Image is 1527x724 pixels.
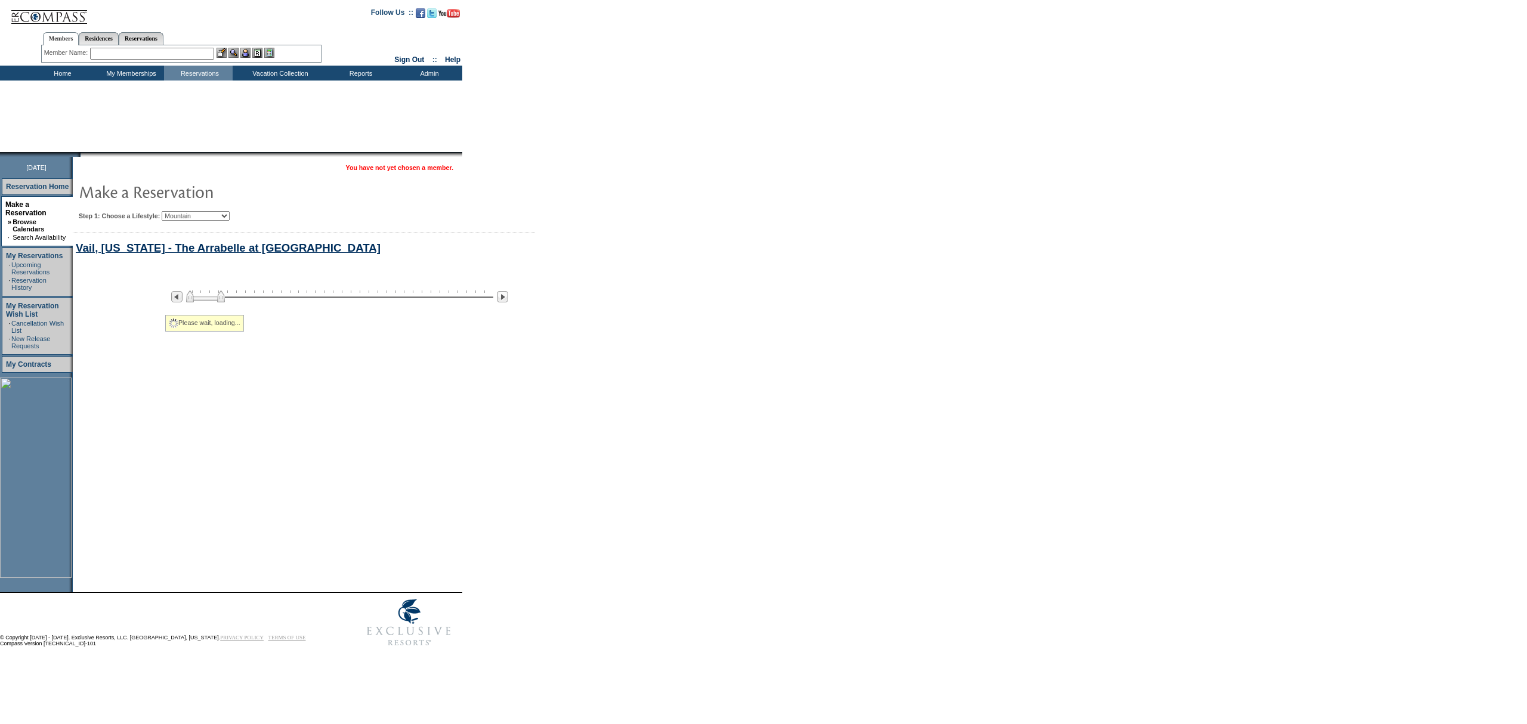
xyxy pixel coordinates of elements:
[325,66,394,81] td: Reports
[26,164,47,171] span: [DATE]
[165,315,244,332] div: Please wait, loading...
[13,234,66,241] a: Search Availability
[79,180,317,203] img: pgTtlMakeReservation.gif
[164,66,233,81] td: Reservations
[169,318,178,328] img: spinner2.gif
[497,291,508,302] img: Next
[76,152,81,157] img: promoShadowLeftCorner.gif
[445,55,460,64] a: Help
[264,48,274,58] img: b_calculator.gif
[416,12,425,19] a: Become our fan on Facebook
[427,12,437,19] a: Follow us on Twitter
[252,48,262,58] img: Reservations
[217,48,227,58] img: b_edit.gif
[76,242,381,254] a: Vail, [US_STATE] - The Arrabelle at [GEOGRAPHIC_DATA]
[8,218,11,225] b: »
[95,66,164,81] td: My Memberships
[427,8,437,18] img: Follow us on Twitter
[43,32,79,45] a: Members
[79,212,160,219] b: Step 1: Choose a Lifestyle:
[438,9,460,18] img: Subscribe to our YouTube Channel
[240,48,251,58] img: Impersonate
[11,335,50,349] a: New Release Requests
[394,66,462,81] td: Admin
[356,593,462,652] img: Exclusive Resorts
[268,635,306,641] a: TERMS OF USE
[346,164,453,171] span: You have not yet chosen a member.
[6,302,59,318] a: My Reservation Wish List
[220,635,264,641] a: PRIVACY POLICY
[11,320,64,334] a: Cancellation Wish List
[8,277,10,291] td: ·
[8,234,11,241] td: ·
[81,152,82,157] img: blank.gif
[6,360,51,369] a: My Contracts
[228,48,239,58] img: View
[6,182,69,191] a: Reservation Home
[371,7,413,21] td: Follow Us ::
[432,55,437,64] span: ::
[394,55,424,64] a: Sign Out
[11,277,47,291] a: Reservation History
[119,32,163,45] a: Reservations
[8,261,10,276] td: ·
[11,261,50,276] a: Upcoming Reservations
[8,335,10,349] td: ·
[6,252,63,260] a: My Reservations
[171,291,183,302] img: Previous
[13,218,44,233] a: Browse Calendars
[233,66,325,81] td: Vacation Collection
[8,320,10,334] td: ·
[438,12,460,19] a: Subscribe to our YouTube Channel
[27,66,95,81] td: Home
[5,200,47,217] a: Make a Reservation
[416,8,425,18] img: Become our fan on Facebook
[44,48,90,58] div: Member Name:
[79,32,119,45] a: Residences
